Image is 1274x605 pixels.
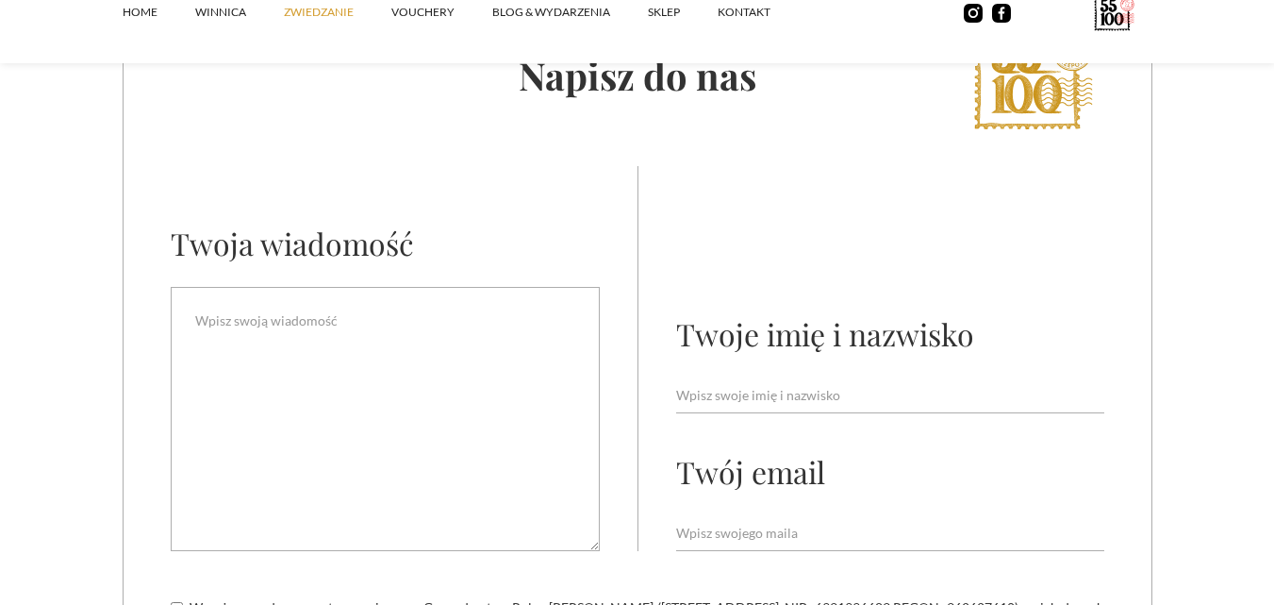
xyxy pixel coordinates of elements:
[676,378,1104,413] input: Wpisz swoje imię i nazwisko
[124,50,1151,100] h2: Napisz do nas
[676,451,825,492] div: Twój email
[676,313,974,354] div: Twoje imię i nazwisko
[171,223,414,263] div: Twoja wiadomość
[676,515,1104,551] input: Wpisz swojego maila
